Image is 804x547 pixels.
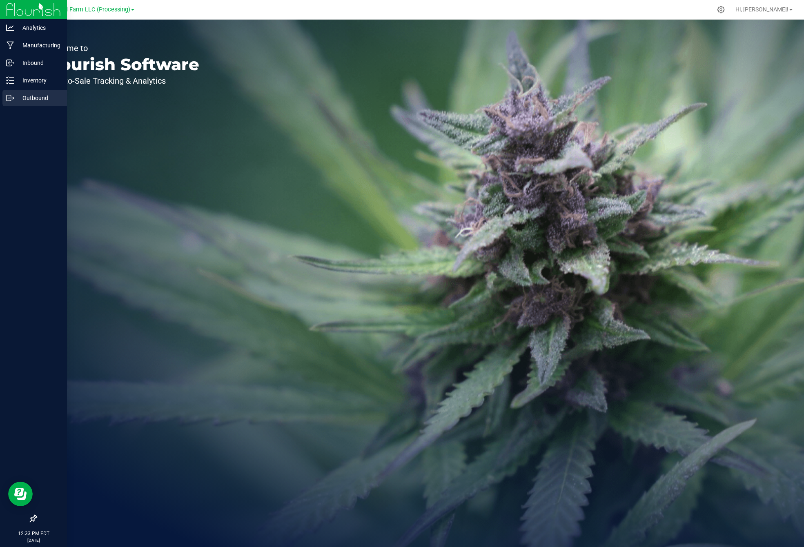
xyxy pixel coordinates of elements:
p: Inventory [14,76,63,85]
p: Analytics [14,23,63,33]
span: Hi, [PERSON_NAME]! [735,6,788,13]
inline-svg: Outbound [6,94,14,102]
inline-svg: Inventory [6,76,14,84]
p: Welcome to [44,44,199,52]
div: Manage settings [716,6,726,13]
inline-svg: Manufacturing [6,41,14,49]
p: Flourish Software [44,56,199,73]
span: Passion Field Farm LLC (Processing) [32,6,130,13]
inline-svg: Inbound [6,59,14,67]
p: Inbound [14,58,63,68]
p: 12:33 PM EDT [4,530,63,537]
inline-svg: Analytics [6,24,14,32]
p: Outbound [14,93,63,103]
p: [DATE] [4,537,63,543]
p: Manufacturing [14,40,63,50]
p: Seed-to-Sale Tracking & Analytics [44,77,199,85]
iframe: Resource center [8,482,33,506]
